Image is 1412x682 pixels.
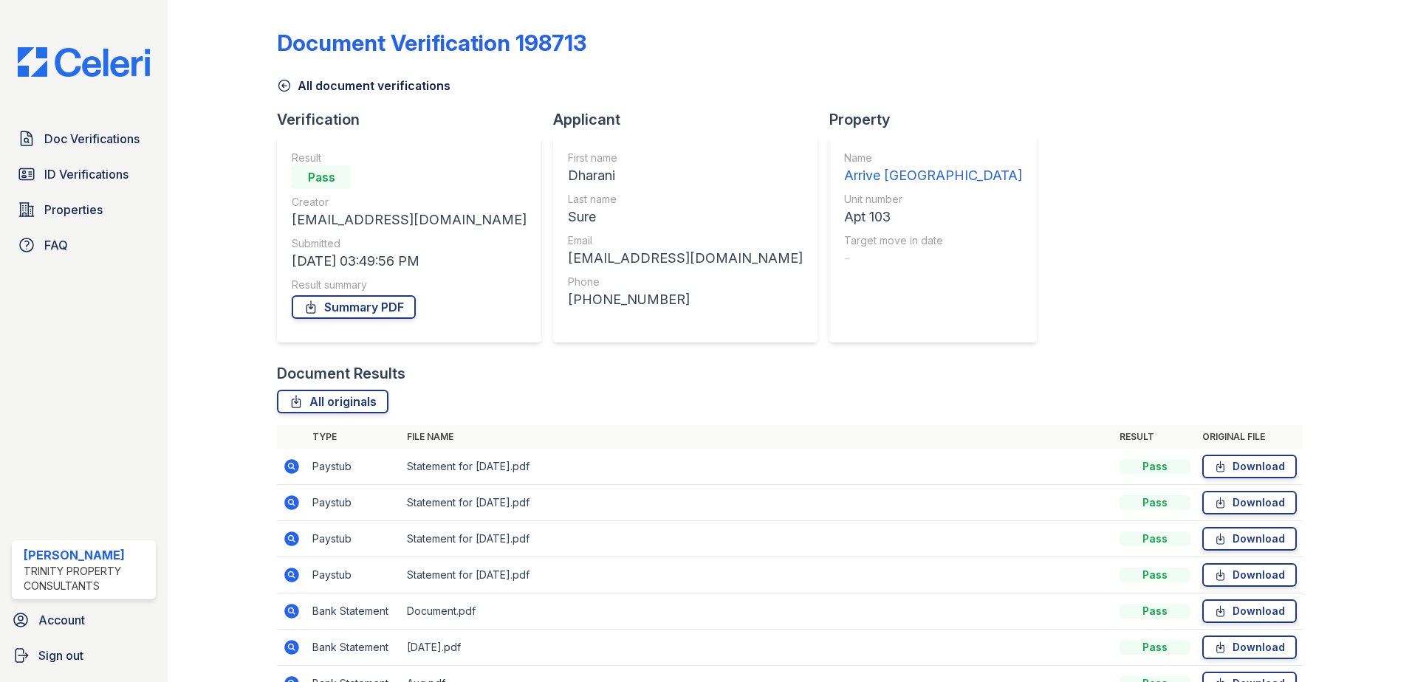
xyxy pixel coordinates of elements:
div: [DATE] 03:49:56 PM [292,251,527,272]
a: Doc Verifications [12,124,156,154]
div: Pass [1120,568,1190,582]
div: Pass [1120,459,1190,474]
a: All originals [277,390,388,413]
td: Statement for [DATE].pdf [401,449,1114,485]
div: [EMAIL_ADDRESS][DOMAIN_NAME] [292,210,527,230]
div: Pass [1120,531,1190,546]
td: Bank Statement [306,593,401,630]
div: Target move in date [844,233,1022,248]
div: Pass [1120,495,1190,510]
div: Document Verification 198713 [277,30,586,56]
div: Arrive [GEOGRAPHIC_DATA] [844,165,1022,186]
a: Sign out [6,641,162,670]
div: Trinity Property Consultants [24,564,150,593]
div: Email [568,233,803,248]
span: FAQ [44,236,68,254]
img: CE_Logo_Blue-a8612792a0a2168367f1c8372b55b34899dd931a85d93a1a3d3e32e68fde9ad4.png [6,47,162,77]
a: All document verifications [277,77,450,94]
div: Name [844,151,1022,165]
span: ID Verifications [44,165,128,183]
span: Account [38,611,85,629]
div: Creator [292,195,527,210]
div: [PERSON_NAME] [24,546,150,564]
div: [PHONE_NUMBER] [568,289,803,310]
div: Applicant [553,109,829,130]
a: Download [1202,527,1297,551]
div: [EMAIL_ADDRESS][DOMAIN_NAME] [568,248,803,269]
td: Bank Statement [306,630,401,666]
td: Statement for [DATE].pdf [401,521,1114,557]
div: Last name [568,192,803,207]
th: File name [401,425,1114,449]
a: ID Verifications [12,159,156,189]
td: Statement for [DATE].pdf [401,557,1114,593]
td: [DATE].pdf [401,630,1114,666]
div: Pass [292,165,351,189]
div: Result [292,151,527,165]
th: Result [1114,425,1196,449]
a: Download [1202,563,1297,587]
a: Name Arrive [GEOGRAPHIC_DATA] [844,151,1022,186]
div: Dharani [568,165,803,186]
td: Statement for [DATE].pdf [401,485,1114,521]
div: First name [568,151,803,165]
th: Type [306,425,401,449]
td: Paystub [306,521,401,557]
a: Download [1202,599,1297,623]
td: Paystub [306,449,401,485]
div: Apt 103 [844,207,1022,227]
span: Sign out [38,647,83,664]
a: FAQ [12,230,156,260]
span: Properties [44,201,103,218]
td: Document.pdf [401,593,1114,630]
div: Sure [568,207,803,227]
div: Property [829,109,1049,130]
td: Paystub [306,557,401,593]
div: Submitted [292,236,527,251]
a: Properties [12,195,156,224]
div: Pass [1120,604,1190,619]
div: Phone [568,275,803,289]
th: Original file [1196,425,1303,449]
div: Result summary [292,278,527,292]
td: Paystub [306,485,401,521]
a: Account [6,605,162,635]
div: Pass [1120,640,1190,655]
a: Download [1202,635,1297,659]
iframe: chat widget [1350,623,1397,667]
div: Document Results [277,363,405,384]
a: Download [1202,455,1297,478]
a: Download [1202,491,1297,514]
span: Doc Verifications [44,130,140,148]
a: Summary PDF [292,295,416,319]
div: - [844,248,1022,269]
div: Unit number [844,192,1022,207]
div: Verification [277,109,553,130]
